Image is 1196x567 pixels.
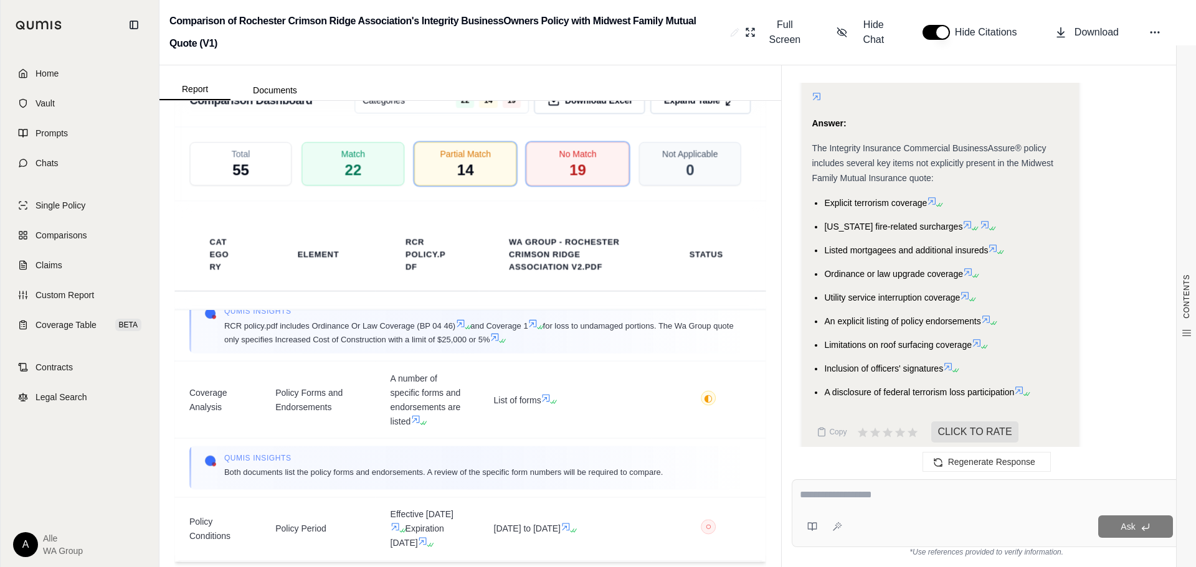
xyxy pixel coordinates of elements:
[824,198,927,208] span: Explicit terrorism coverage
[43,532,83,545] span: Alle
[36,199,85,212] span: Single Policy
[824,245,988,255] span: Listed mortgagees and additional insureds
[189,386,245,414] span: Coverage Analysis
[8,192,151,219] a: Single Policy
[36,289,94,301] span: Custom Report
[824,293,960,302] span: Utility service interruption coverage
[740,12,812,52] button: Full Screen
[955,25,1025,40] span: Hide Citations
[36,157,59,169] span: Chats
[36,229,87,241] span: Comparisons
[650,87,751,115] button: Expand Table
[341,148,365,161] span: Match
[494,229,637,281] th: Wa Group - Rochester Crimson Ridge Association V2.pdf
[224,466,663,479] span: Both documents list the policy forms and endorsements. A review of the specific form numbers will...
[8,383,151,411] a: Legal Search
[824,316,980,326] span: An explicit listing of policy endorsements
[232,161,249,180] span: 55
[224,306,736,316] span: Qumis INSIGHTS
[503,93,521,108] span: 19
[13,532,38,557] div: A
[204,307,217,320] img: Qumis
[8,60,151,87] a: Home
[855,17,893,47] span: Hide Chat
[230,80,320,100] button: Documents
[829,427,847,437] span: Copy
[534,87,645,115] button: Download Excel
[189,515,245,543] span: Policy Conditions
[36,97,55,110] span: Vault
[824,363,943,373] span: Inclusion of officers' signatures
[224,454,663,464] span: Qumis INSIGHTS
[686,161,694,180] span: 0
[701,391,716,410] button: ◐
[457,161,474,180] span: 14
[948,457,1035,467] span: Regenerate Response
[204,455,217,467] img: Qumis
[706,522,712,532] span: ○
[494,393,637,408] span: List of forms
[124,15,144,35] button: Collapse sidebar
[283,241,354,269] th: Element
[812,118,846,128] strong: Answer:
[1075,25,1119,40] span: Download
[1121,522,1135,532] span: Ask
[36,319,97,331] span: Coverage Table
[662,148,718,161] span: Not Applicable
[479,93,497,108] span: 14
[8,119,151,147] a: Prompts
[664,95,720,107] span: Expand Table
[824,387,1014,397] span: A disclosure of federal terrorism loss participation
[569,161,586,180] span: 19
[276,386,361,414] span: Policy Forms and Endorsements
[232,148,250,161] span: Total
[701,520,716,539] button: ○
[8,281,151,309] a: Custom Report
[565,95,632,107] span: Download Excel
[792,547,1181,557] div: *Use references provided to verify information.
[36,391,87,403] span: Legal Search
[456,93,474,108] span: 22
[189,90,312,112] h3: Comparison Dashboard
[224,319,736,346] span: RCR policy.pdf includes Ordinance Or Law Coverage (BP 04 46) and Coverage 1 for loss to undamaged...
[1050,20,1124,45] button: Download
[832,12,898,52] button: Hide Chat
[354,88,529,114] button: Categories221419
[8,149,151,177] a: Chats
[36,361,73,373] span: Contracts
[169,10,725,55] h2: Comparison of Rochester Crimson Ridge Association's Integrity BusinessOwners Policy with Midwest ...
[345,161,362,180] span: 22
[675,241,738,269] th: Status
[559,148,597,161] span: No Match
[8,90,151,117] a: Vault
[824,340,972,350] span: Limitations on roof surfacing coverage
[812,419,852,444] button: Copy
[194,229,245,281] th: Category
[1098,515,1173,538] button: Ask
[115,319,141,331] span: BETA
[923,452,1051,472] button: Regenerate Response
[494,522,637,537] span: [DATE] to [DATE]
[36,67,59,80] span: Home
[16,21,62,30] img: Qumis Logo
[763,17,807,47] span: Full Screen
[43,545,83,557] span: WA Group
[812,143,1053,183] span: The Integrity Insurance Commercial BusinessAssure® policy includes several key items not explicit...
[363,95,405,107] span: Categories
[931,421,1018,443] span: CLICK TO RATE
[8,251,151,279] a: Claims
[824,269,963,279] span: Ordinance or law upgrade coverage
[824,222,962,232] span: [US_STATE] fire-related surcharges
[391,508,464,550] span: Effective [DATE] Expiration [DATE]
[8,222,151,249] a: Comparisons
[391,372,464,429] span: A number of specific forms and endorsements are listed
[440,148,491,161] span: Partial Match
[276,522,361,537] span: Policy Period
[1182,274,1192,319] span: CONTENTS
[391,229,464,281] th: RCR policy.pdf
[8,311,151,339] a: Coverage TableBETA
[159,79,230,100] button: Report
[705,393,713,403] span: ◐
[8,354,151,381] a: Contracts
[36,127,68,139] span: Prompts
